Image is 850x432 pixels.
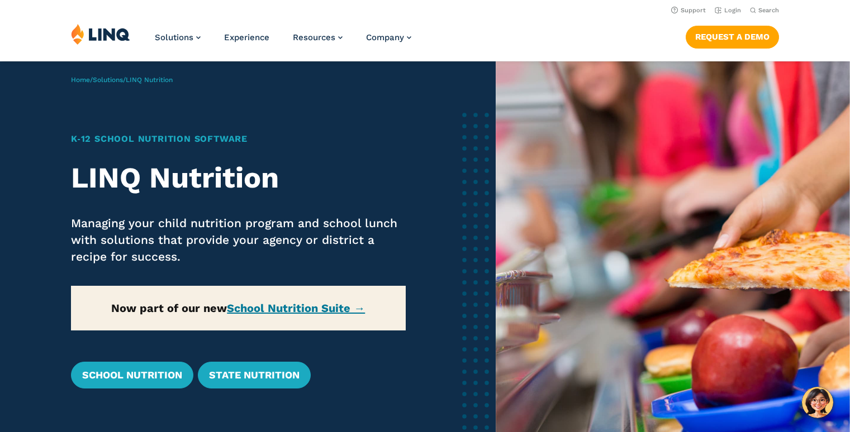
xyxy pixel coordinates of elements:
[686,26,779,48] a: Request a Demo
[802,387,833,418] button: Hello, have a question? Let’s chat.
[111,301,365,315] strong: Now part of our new
[227,301,365,315] a: School Nutrition Suite →
[366,32,411,42] a: Company
[71,23,130,45] img: LINQ | K‑12 Software
[71,215,406,265] p: Managing your child nutrition program and school lunch with solutions that provide your agency or...
[293,32,343,42] a: Resources
[155,32,201,42] a: Solutions
[71,161,279,195] strong: LINQ Nutrition
[155,32,193,42] span: Solutions
[224,32,269,42] a: Experience
[366,32,404,42] span: Company
[293,32,335,42] span: Resources
[71,362,193,388] a: School Nutrition
[71,76,173,84] span: / /
[715,7,741,14] a: Login
[126,76,173,84] span: LINQ Nutrition
[198,362,311,388] a: State Nutrition
[671,7,706,14] a: Support
[155,23,411,60] nav: Primary Navigation
[750,6,779,15] button: Open Search Bar
[93,76,123,84] a: Solutions
[71,132,406,146] h1: K‑12 School Nutrition Software
[71,76,90,84] a: Home
[686,23,779,48] nav: Button Navigation
[758,7,779,14] span: Search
